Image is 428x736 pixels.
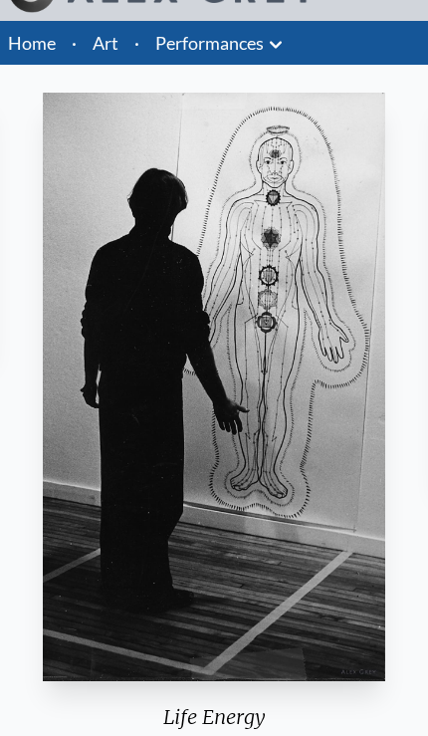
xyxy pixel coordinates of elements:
img: Life-Energy-3-1978-Alex-Grey-&-Allyson-Grey.-watermarked.jpg [43,93,384,681]
li: · [64,21,85,65]
a: Performances [155,29,264,57]
a: Home [8,32,56,54]
a: Art [93,29,118,57]
li: · [126,21,147,65]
